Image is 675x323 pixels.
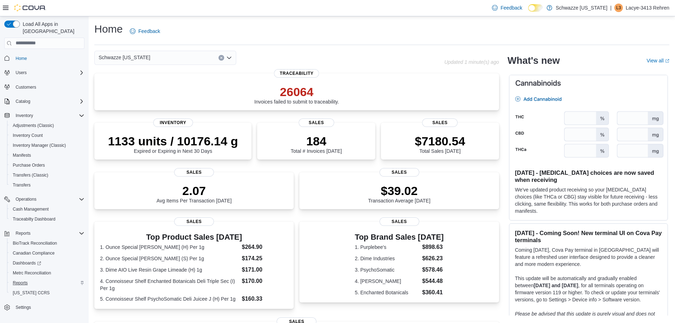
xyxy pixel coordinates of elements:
[7,248,87,258] button: Canadian Compliance
[7,121,87,130] button: Adjustments (Classic)
[13,68,84,77] span: Users
[16,99,30,104] span: Catalog
[156,184,232,204] div: Avg Items Per Transaction [DATE]
[108,134,238,154] div: Expired or Expiring in Next 30 Days
[242,266,288,274] dd: $171.00
[355,244,419,251] dt: 1. Purplebee's
[13,290,50,296] span: [US_STATE] CCRS
[7,204,87,214] button: Cash Management
[16,113,33,118] span: Inventory
[13,250,55,256] span: Canadian Compliance
[13,195,39,204] button: Operations
[10,141,84,150] span: Inventory Manager (Classic)
[556,4,608,12] p: Schwazze [US_STATE]
[10,151,34,160] a: Manifests
[626,4,669,12] p: Lacye-3413 Rehren
[10,121,84,130] span: Adjustments (Classic)
[422,266,444,274] dd: $578.46
[16,56,27,61] span: Home
[355,266,419,273] dt: 3. PsychoSomatic
[218,55,224,61] button: Clear input
[515,229,662,244] h3: [DATE] - Coming Soon! New terminal UI on Cova Pay terminals
[226,55,232,61] button: Open list of options
[153,118,193,127] span: Inventory
[7,150,87,160] button: Manifests
[10,269,84,277] span: Metrc Reconciliation
[355,278,419,285] dt: 4. [PERSON_NAME]
[10,171,84,179] span: Transfers (Classic)
[7,288,87,298] button: [US_STATE] CCRS
[380,168,419,177] span: Sales
[138,28,160,35] span: Feedback
[10,205,84,213] span: Cash Management
[20,21,84,35] span: Load All Apps in [GEOGRAPHIC_DATA]
[16,196,37,202] span: Operations
[647,58,669,63] a: View allExternal link
[10,171,51,179] a: Transfers (Classic)
[13,123,54,128] span: Adjustments (Classic)
[156,184,232,198] p: 2.07
[7,238,87,248] button: BioTrack Reconciliation
[1,302,87,312] button: Settings
[14,4,46,11] img: Cova
[291,134,342,154] div: Total # Invoices [DATE]
[515,169,662,183] h3: [DATE] - [MEDICAL_DATA] choices are now saved when receiving
[508,55,560,66] h2: What's new
[13,143,66,148] span: Inventory Manager (Classic)
[10,289,52,297] a: [US_STATE] CCRS
[108,134,238,148] p: 1133 units / 10176.14 g
[174,217,214,226] span: Sales
[10,279,84,287] span: Reports
[291,134,342,148] p: 184
[7,258,87,268] a: Dashboards
[13,83,84,91] span: Customers
[16,70,27,76] span: Users
[13,229,33,238] button: Reports
[10,259,44,267] a: Dashboards
[415,134,465,154] div: Total Sales [DATE]
[528,4,543,12] input: Dark Mode
[254,85,339,99] p: 26064
[7,170,87,180] button: Transfers (Classic)
[13,240,57,246] span: BioTrack Reconciliation
[422,254,444,263] dd: $626.23
[7,180,87,190] button: Transfers
[242,277,288,285] dd: $170.00
[254,85,339,105] div: Invoices failed to submit to traceability.
[515,246,662,268] p: Coming [DATE], Cova Pay terminal in [GEOGRAPHIC_DATA] will feature a refreshed user interface des...
[100,244,239,251] dt: 1. Ounce Special [PERSON_NAME] (H) Per 1g
[13,172,48,178] span: Transfers (Classic)
[7,278,87,288] button: Reports
[10,141,69,150] a: Inventory Manager (Classic)
[422,243,444,251] dd: $898.63
[355,289,419,296] dt: 5. Enchanted Botanicals
[242,295,288,303] dd: $160.33
[1,68,87,78] button: Users
[100,233,288,241] h3: Top Product Sales [DATE]
[10,161,84,169] span: Purchase Orders
[13,216,55,222] span: Traceabilty Dashboard
[368,184,431,198] p: $39.02
[13,195,84,204] span: Operations
[13,303,34,312] a: Settings
[100,295,239,302] dt: 5. Connoisseur Shelf PsychoSomatic Deli Juicee J (H) Per 1g
[614,4,623,12] div: Lacye-3413 Rehren
[1,111,87,121] button: Inventory
[16,230,31,236] span: Reports
[1,96,87,106] button: Catalog
[13,270,51,276] span: Metrc Reconciliation
[1,53,87,63] button: Home
[13,260,41,266] span: Dashboards
[10,259,84,267] span: Dashboards
[7,140,87,150] button: Inventory Manager (Classic)
[10,249,84,257] span: Canadian Compliance
[13,83,39,91] a: Customers
[422,288,444,297] dd: $360.41
[13,97,84,106] span: Catalog
[7,214,87,224] button: Traceabilty Dashboard
[13,162,45,168] span: Purchase Orders
[16,305,31,310] span: Settings
[13,303,84,312] span: Settings
[13,206,49,212] span: Cash Management
[10,121,57,130] a: Adjustments (Classic)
